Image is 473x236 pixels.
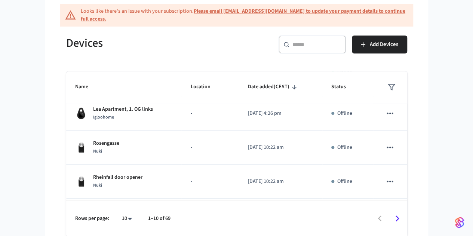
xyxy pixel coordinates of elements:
img: SeamLogoGradient.69752ec5.svg [455,217,464,229]
span: Location [190,81,220,93]
img: Nuki Smart Lock 3.0 Pro Black, Front [75,141,87,153]
span: Igloohome [93,114,114,120]
p: Rheinfall door opener [93,174,142,181]
p: 1–10 of 69 [148,215,171,223]
p: Lea Apartment, 1. OG links [93,105,153,113]
span: Nuki [93,148,102,154]
span: Name [75,81,98,93]
button: Add Devices [352,36,407,53]
div: Looks like there's an issue with your subscription. [81,7,413,23]
a: Please email [EMAIL_ADDRESS][DOMAIN_NAME] to update your payment details to continue full access. [81,7,405,23]
p: [DATE] 10:22 am [248,144,313,151]
span: Add Devices [370,40,398,49]
span: Nuki [93,182,102,189]
p: - [190,110,230,117]
p: Offline [337,144,352,151]
span: Date added(CEST) [248,81,299,93]
p: [DATE] 10:22 am [248,178,313,186]
h5: Devices [66,36,232,51]
p: Offline [337,110,352,117]
img: Nuki Smart Lock 3.0 Pro Black, Front [75,175,87,187]
p: Rows per page: [75,215,109,223]
p: - [190,144,230,151]
img: igloohome_igke [75,107,87,119]
button: Go to next page [388,210,406,227]
div: 10 [118,213,136,224]
p: [DATE] 4:26 pm [248,110,313,117]
p: Offline [337,178,352,186]
span: Status [331,81,356,93]
p: - [190,178,230,186]
p: Rosengasse [93,140,119,147]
